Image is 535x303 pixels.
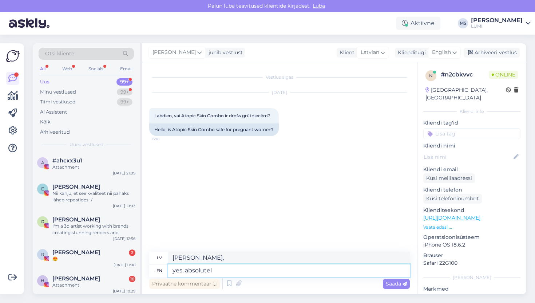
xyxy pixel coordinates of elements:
div: [DATE] 10:29 [113,288,135,294]
div: Klient [337,49,354,56]
p: iPhone OS 18.6.2 [423,241,520,249]
div: Küsi meiliaadressi [423,173,475,183]
div: Klienditugi [395,49,426,56]
input: Lisa nimi [424,153,512,161]
a: [PERSON_NAME]LUMI [471,17,531,29]
div: Email [119,64,134,74]
div: Küsi telefoninumbrit [423,194,482,204]
span: Elis Loik [52,184,100,190]
span: #ahcxx3u1 [52,157,82,164]
p: Brauser [423,252,520,259]
div: AI Assistent [40,109,67,116]
textarea: yes, absolute [168,264,410,277]
div: LUMI [471,23,523,29]
div: [DATE] 21:09 [113,170,135,176]
div: 99+ [117,98,132,106]
p: Operatsioonisüsteem [423,233,520,241]
span: Otsi kliente [45,50,74,58]
div: Privaatne kommentaar [149,279,220,289]
span: English [432,48,451,56]
div: Hello, is Atopic Skin Combo safe for pregnant women? [149,123,279,136]
div: [DATE] 11:08 [114,262,135,268]
span: Latvian [361,48,379,56]
span: [PERSON_NAME] [152,48,196,56]
span: a [41,160,44,165]
div: 2 [129,249,135,256]
p: Safari 22G100 [423,259,520,267]
span: Online [489,71,518,79]
div: Attachment [52,164,135,170]
div: 10 [129,276,135,282]
p: Kliendi tag'id [423,119,520,127]
div: [PERSON_NAME] [471,17,523,23]
div: Nii kahju, et see kvaliteet nii pahaks läheb repostides :/ [52,190,135,203]
div: All [39,64,47,74]
span: Uued vestlused [70,141,103,148]
div: lv [157,252,162,264]
div: Minu vestlused [40,88,76,96]
div: Socials [87,64,105,74]
p: Vaata edasi ... [423,224,520,231]
div: Kõik [40,118,51,126]
span: R [41,252,44,257]
div: [DATE] 19:03 [113,203,135,209]
div: Kliendi info [423,108,520,115]
span: Labdien, vai Atopic Skin Combo ir drošs grūtniecēm? [154,113,270,118]
div: Vestlus algas [149,74,410,80]
div: juhib vestlust [206,49,243,56]
div: [DATE] 12:56 [113,236,135,241]
span: n [429,73,433,78]
span: H [41,278,44,283]
div: 😍 [52,256,135,262]
div: Attachment [52,282,135,288]
div: [GEOGRAPHIC_DATA], [GEOGRAPHIC_DATA] [425,86,506,102]
div: Web [61,64,74,74]
div: Uus [40,78,49,86]
p: Märkmed [423,285,520,293]
div: [PERSON_NAME] [423,274,520,281]
p: Klienditeekond [423,206,520,214]
span: E [41,186,44,192]
span: Saada [386,280,407,287]
a: [URL][DOMAIN_NAME] [423,215,480,221]
input: Lisa tag [423,128,520,139]
textarea: [PERSON_NAME], [168,252,410,264]
span: 13:18 [151,136,179,142]
p: Kliendi email [423,166,520,173]
div: Arhiveeri vestlus [464,48,520,58]
div: 99+ [116,78,132,86]
p: Kliendi telefon [423,186,520,194]
div: MS [458,18,468,28]
span: Luba [310,3,327,9]
div: I'm a 3d artist working with brands creating stunning renders and animations for there products, ... [52,223,135,236]
div: 99+ [117,88,132,96]
span: R [41,219,44,224]
div: Aktiivne [396,17,440,30]
div: en [156,264,162,277]
span: Helena Feofanov-Crawford [52,275,100,282]
span: Rohit Vaswani [52,216,100,223]
span: Roos Mariin [52,249,100,256]
div: Tiimi vestlused [40,98,76,106]
div: # n2cbkvvc [441,70,489,79]
img: Askly Logo [6,49,20,63]
div: [DATE] [149,89,410,96]
p: Kliendi nimi [423,142,520,150]
div: Arhiveeritud [40,129,70,136]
